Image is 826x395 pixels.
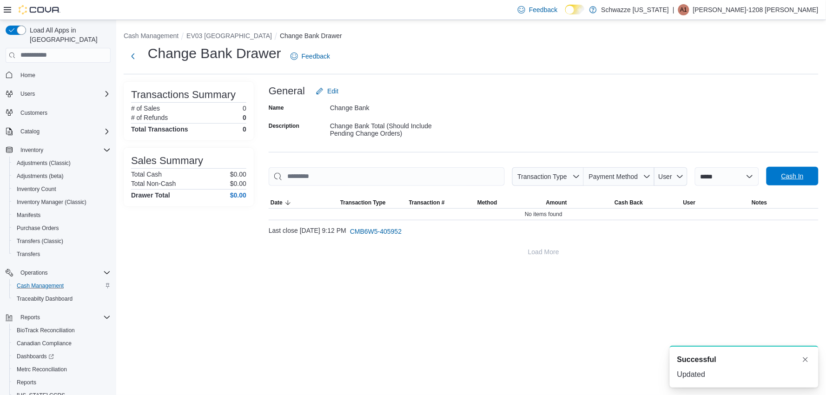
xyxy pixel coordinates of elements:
[17,295,73,303] span: Traceabilty Dashboard
[654,167,687,186] button: User
[26,26,111,44] span: Load All Apps in [GEOGRAPHIC_DATA]
[17,211,40,219] span: Manifests
[13,249,44,260] a: Transfers
[269,86,305,97] h3: General
[269,243,819,261] button: Load More
[186,32,272,39] button: EV03 [GEOGRAPHIC_DATA]
[9,209,114,222] button: Manifests
[20,72,35,79] span: Home
[678,4,689,15] div: Arthur-1208 Emsley
[9,350,114,363] a: Dashboards
[13,338,111,349] span: Canadian Compliance
[17,250,40,258] span: Transfers
[681,197,750,208] button: User
[659,173,673,180] span: User
[13,325,79,336] a: BioTrack Reconciliation
[409,199,445,206] span: Transaction #
[13,364,71,375] a: Metrc Reconciliation
[752,199,767,206] span: Notes
[17,159,71,167] span: Adjustments (Classic)
[13,184,60,195] a: Inventory Count
[20,314,40,321] span: Reports
[17,282,64,290] span: Cash Management
[477,199,497,206] span: Method
[230,191,246,199] h4: $0.00
[13,171,67,182] a: Adjustments (beta)
[13,184,111,195] span: Inventory Count
[613,197,681,208] button: Cash Back
[327,86,338,96] span: Edit
[673,4,674,15] p: |
[131,180,176,187] h6: Total Non-Cash
[131,114,168,121] h6: # of Refunds
[514,0,561,19] a: Feedback
[615,199,643,206] span: Cash Back
[350,227,402,236] span: CMB6W5-405952
[544,197,613,208] button: Amount
[13,293,76,304] a: Traceabilty Dashboard
[9,183,114,196] button: Inventory Count
[13,223,111,234] span: Purchase Orders
[2,106,114,119] button: Customers
[9,248,114,261] button: Transfers
[243,105,246,112] p: 0
[20,90,35,98] span: Users
[230,171,246,178] p: $0.00
[17,88,111,99] span: Users
[13,377,111,388] span: Reports
[243,114,246,121] p: 0
[9,170,114,183] button: Adjustments (beta)
[13,377,40,388] a: Reports
[131,125,188,133] h4: Total Transactions
[13,351,111,362] span: Dashboards
[17,224,59,232] span: Purchase Orders
[13,351,58,362] a: Dashboards
[9,324,114,337] button: BioTrack Reconciliation
[17,126,111,137] span: Catalog
[517,173,567,180] span: Transaction Type
[13,197,90,208] a: Inventory Manager (Classic)
[407,197,476,208] button: Transaction #
[13,223,63,234] a: Purchase Orders
[269,104,284,112] label: Name
[9,235,114,248] button: Transfers (Classic)
[17,312,44,323] button: Reports
[17,379,36,386] span: Reports
[565,14,566,15] span: Dark Mode
[17,126,43,137] button: Catalog
[13,280,111,291] span: Cash Management
[243,125,246,133] h4: 0
[13,236,67,247] a: Transfers (Classic)
[17,237,63,245] span: Transfers (Classic)
[13,280,67,291] a: Cash Management
[13,293,111,304] span: Traceabilty Dashboard
[528,247,559,257] span: Load More
[124,47,142,66] button: Next
[269,122,299,130] label: Description
[13,210,44,221] a: Manifests
[17,327,75,334] span: BioTrack Reconciliation
[20,146,43,154] span: Inventory
[9,376,114,389] button: Reports
[589,173,638,180] span: Payment Method
[269,197,338,208] button: Date
[17,88,39,99] button: Users
[2,144,114,157] button: Inventory
[677,369,811,380] div: Updated
[312,82,342,100] button: Edit
[781,171,804,181] span: Cash In
[148,44,281,63] h1: Change Bank Drawer
[2,266,114,279] button: Operations
[13,158,74,169] a: Adjustments (Classic)
[767,167,819,185] button: Cash In
[330,118,455,137] div: Change Bank Total (Should Include Pending Change Orders)
[17,340,72,347] span: Canadian Compliance
[287,47,334,66] a: Feedback
[677,354,811,365] div: Notification
[131,89,236,100] h3: Transactions Summary
[330,100,455,112] div: Change Bank
[302,52,330,61] span: Feedback
[20,128,40,135] span: Catalog
[693,4,819,15] p: [PERSON_NAME]-1208 [PERSON_NAME]
[2,125,114,138] button: Catalog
